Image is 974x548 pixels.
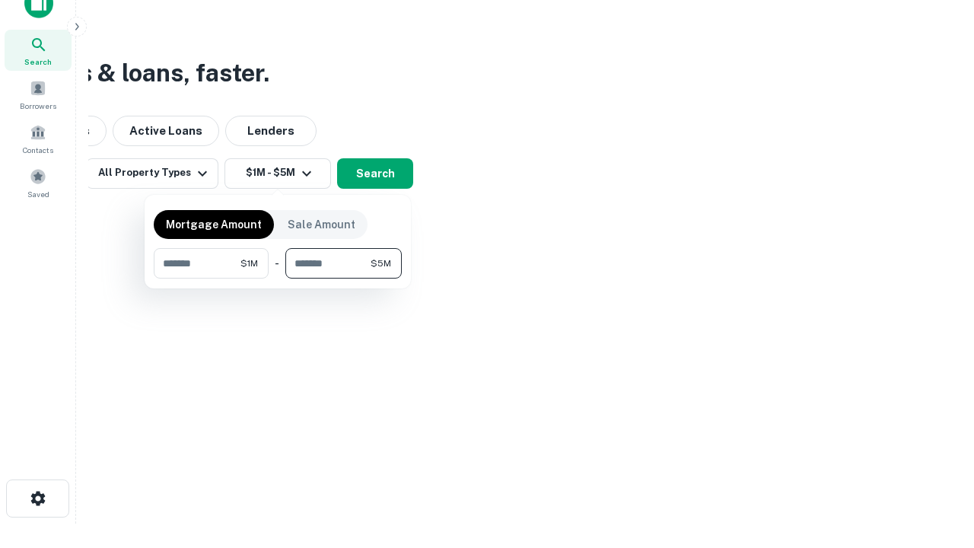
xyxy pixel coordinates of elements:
[240,256,258,270] span: $1M
[371,256,391,270] span: $5M
[275,248,279,279] div: -
[288,216,355,233] p: Sale Amount
[898,426,974,499] iframe: Chat Widget
[166,216,262,233] p: Mortgage Amount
